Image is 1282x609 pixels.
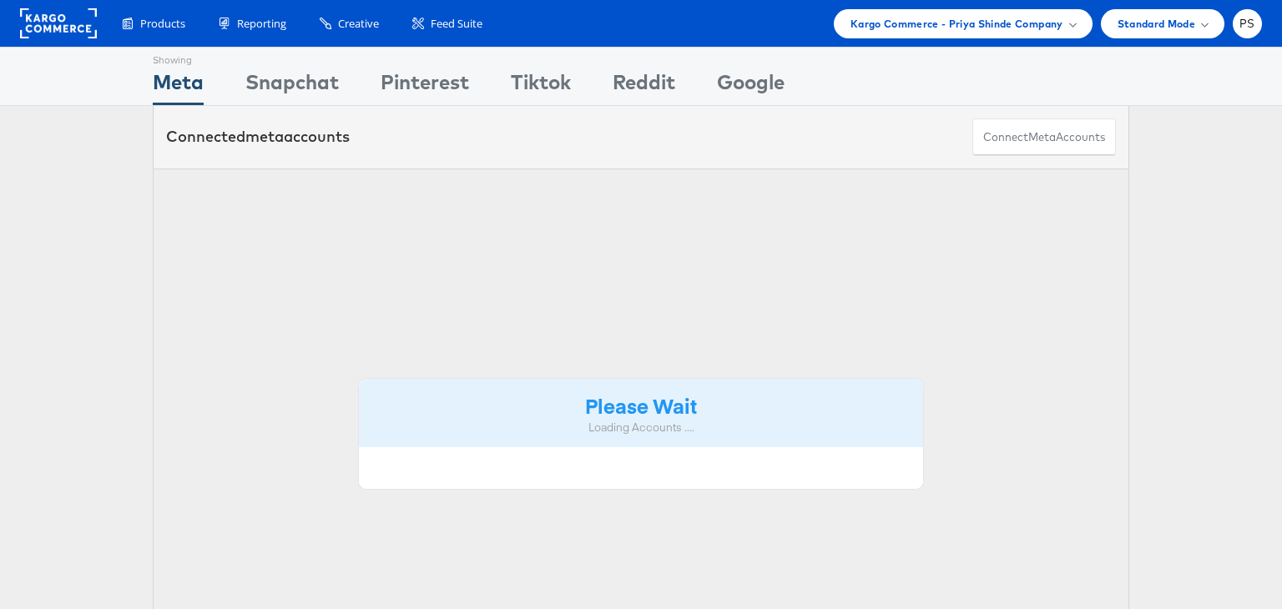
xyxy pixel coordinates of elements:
[1028,129,1056,145] span: meta
[850,15,1063,33] span: Kargo Commerce - Priya Shinde Company
[237,16,286,32] span: Reporting
[153,48,204,68] div: Showing
[511,68,571,105] div: Tiktok
[585,391,697,419] strong: Please Wait
[153,68,204,105] div: Meta
[245,127,284,146] span: meta
[717,68,785,105] div: Google
[371,420,911,435] div: Loading Accounts ....
[166,126,350,148] div: Connected accounts
[245,68,339,105] div: Snapchat
[1118,15,1195,33] span: Standard Mode
[140,16,185,32] span: Products
[338,16,379,32] span: Creative
[431,16,482,32] span: Feed Suite
[381,68,469,105] div: Pinterest
[1239,18,1255,29] span: PS
[613,68,675,105] div: Reddit
[972,118,1116,156] button: ConnectmetaAccounts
